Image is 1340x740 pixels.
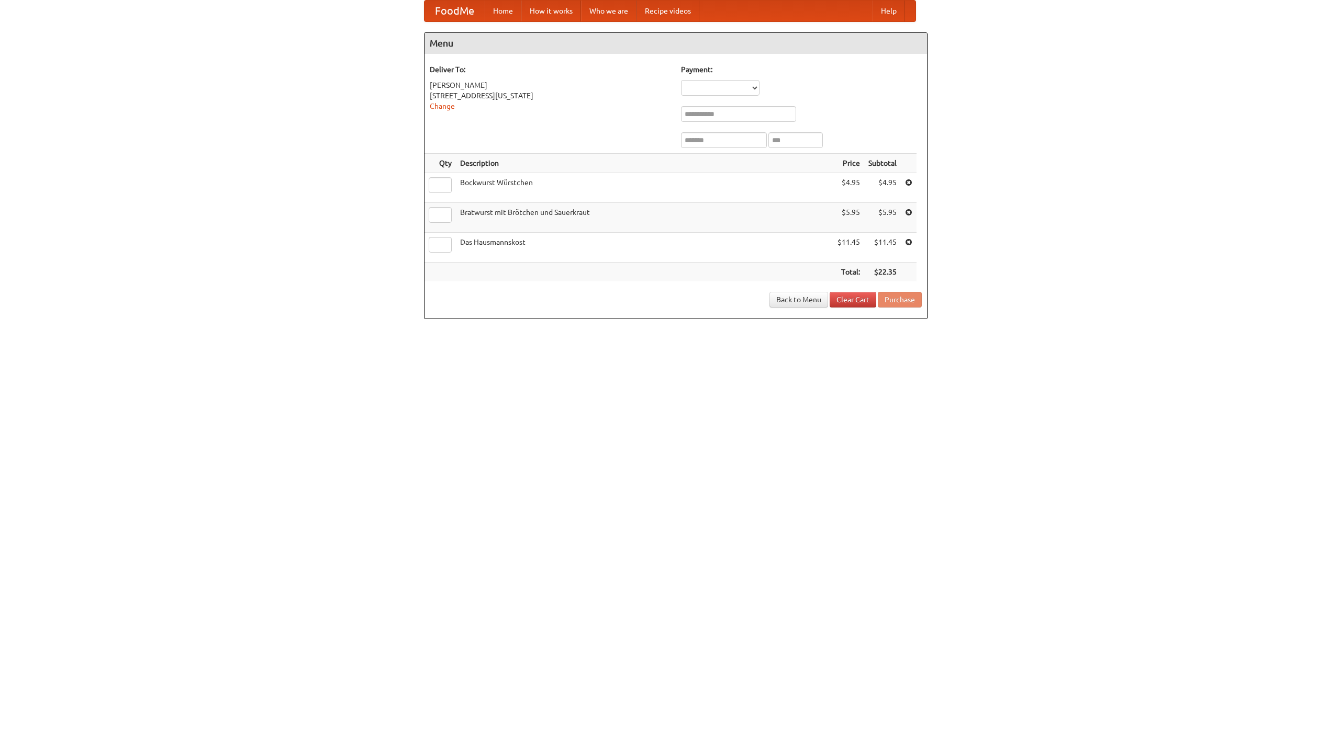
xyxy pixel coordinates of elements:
[833,154,864,173] th: Price
[485,1,521,21] a: Home
[636,1,699,21] a: Recipe videos
[425,1,485,21] a: FoodMe
[878,292,922,308] button: Purchase
[581,1,636,21] a: Who we are
[830,292,876,308] a: Clear Cart
[430,80,671,90] div: [PERSON_NAME]
[456,233,833,263] td: Das Hausmannskost
[864,173,901,203] td: $4.95
[456,203,833,233] td: Bratwurst mit Brötchen und Sauerkraut
[833,263,864,282] th: Total:
[864,203,901,233] td: $5.95
[521,1,581,21] a: How it works
[833,173,864,203] td: $4.95
[864,233,901,263] td: $11.45
[864,154,901,173] th: Subtotal
[769,292,828,308] a: Back to Menu
[833,233,864,263] td: $11.45
[430,90,671,101] div: [STREET_ADDRESS][US_STATE]
[425,154,456,173] th: Qty
[456,154,833,173] th: Description
[873,1,905,21] a: Help
[864,263,901,282] th: $22.35
[425,33,927,54] h4: Menu
[681,64,922,75] h5: Payment:
[833,203,864,233] td: $5.95
[430,102,455,110] a: Change
[430,64,671,75] h5: Deliver To:
[456,173,833,203] td: Bockwurst Würstchen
